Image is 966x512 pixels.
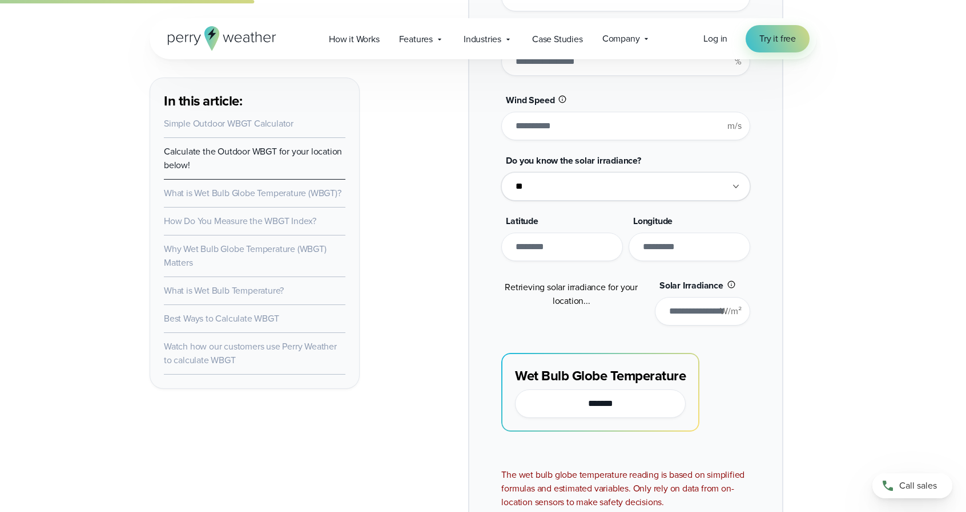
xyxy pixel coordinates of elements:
[164,186,341,200] a: What is Wet Bulb Globe Temperature (WBGT)?
[164,340,337,367] a: Watch how our customers use Perry Weather to calculate WBGT
[506,154,641,167] span: Do you know the solar irradiance?
[659,279,723,292] span: Solar Irradiance
[399,32,433,46] span: Features
[703,32,727,45] span: Log in
[329,32,380,46] span: How it Works
[164,214,316,227] a: How Do You Measure the WBGT Index?
[703,32,727,46] a: Log in
[164,312,279,325] a: Best Ways to Calculate WBGT
[164,242,327,269] a: Why Wet Bulb Globe Temperature (WBGT) Matters
[164,145,342,172] a: Calculate the Outdoor WBGT for your location below!
[319,27,389,51] a: How it Works
[506,214,538,227] span: Latitude
[602,32,640,46] span: Company
[164,284,284,297] a: What is Wet Bulb Temperature?
[522,27,593,51] a: Case Studies
[501,468,750,509] div: The wet bulb globe temperature reading is based on simplified formulas and estimated variables. O...
[164,117,293,130] a: Simple Outdoor WBGT Calculator
[505,281,638,307] span: Retrieving solar irradiance for your location...
[759,32,796,46] span: Try it free
[464,32,501,46] span: Industries
[899,479,937,493] span: Call sales
[532,32,583,46] span: Case Studies
[506,94,554,107] span: Wind Speed
[164,92,345,110] h3: In this article:
[872,473,952,498] a: Call sales
[633,214,673,227] span: Longitude
[746,25,810,52] a: Try it free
